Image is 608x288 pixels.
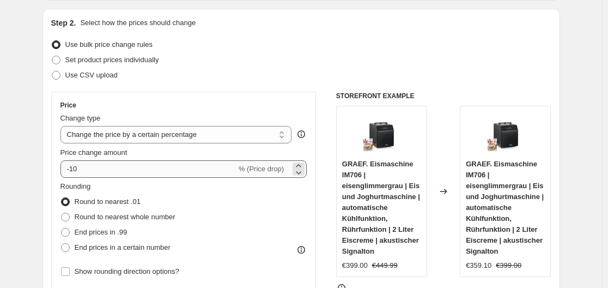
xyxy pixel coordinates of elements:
h6: STOREFRONT EXAMPLE [336,92,551,100]
p: Select how the prices should change [80,17,196,28]
span: End prices in a certain number [75,243,171,251]
span: End prices in .99 [75,228,127,236]
strike: €449.99 [372,260,398,271]
span: Change type [60,114,101,122]
span: Use CSV upload [65,71,118,79]
div: €399.00 [342,260,368,271]
span: % (Price drop) [239,165,284,173]
div: €359.10 [466,260,491,271]
span: GRAEF. Eismaschine IM706 | eisenglimmergrau | Eis und Joghurtmaschine | automatische Kühlfunktion... [466,160,544,255]
span: Set product prices individually [65,56,159,64]
span: Rounding [60,182,91,190]
img: 51RST1LHkNL_80x.jpg [360,112,403,155]
div: help [296,129,307,140]
span: GRAEF. Eismaschine IM706 | eisenglimmergrau | Eis und Joghurtmaschine | automatische Kühlfunktion... [342,160,420,255]
strike: €399.00 [496,260,521,271]
input: -15 [60,160,236,178]
span: Round to nearest .01 [75,197,141,206]
span: Show rounding direction options? [75,267,179,275]
h3: Price [60,101,76,110]
span: Use bulk price change rules [65,40,153,49]
span: Round to nearest whole number [75,213,175,221]
span: Price change amount [60,148,127,157]
h2: Step 2. [51,17,76,28]
img: 51RST1LHkNL_80x.jpg [484,112,527,155]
